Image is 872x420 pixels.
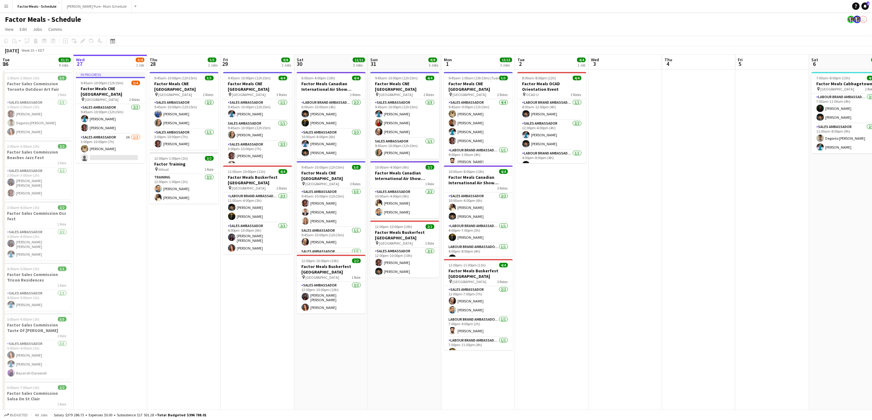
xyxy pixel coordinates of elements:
span: Thu [665,57,672,62]
h3: Factor Meals CNE [GEOGRAPHIC_DATA] [223,81,292,92]
app-card-role: Sales Ambassador2/212:00pm-7:00pm (7h)[PERSON_NAME][PERSON_NAME] [444,286,513,316]
app-job-card: 9:45am-10:00pm (12h15m)3/3Factor Meals CNE [GEOGRAPHIC_DATA] [GEOGRAPHIC_DATA]2 RolesSales Ambass... [150,72,219,150]
span: 2 [867,2,870,6]
span: Fri [738,57,743,62]
h3: Factor Meals CNE [GEOGRAPHIC_DATA] [444,81,513,92]
h3: Factor Meals CNE [GEOGRAPHIC_DATA] [76,86,145,97]
span: 10:00am-8:00pm (10h) [449,169,484,174]
h3: Factor Sales Commission Oss fest [2,210,71,222]
h1: Factor Meals - Schedule [5,15,81,24]
span: [GEOGRAPHIC_DATA] [232,186,266,190]
span: 2 Roles [277,186,287,190]
div: 2 Jobs [208,63,218,67]
h3: Factor Sales Commission Tricon Residences [2,272,71,283]
span: 3:00am-4:00am (1h) [7,205,40,210]
div: 5:00am-6:00am (1h)3/3Factor Sales Commission Taste Of [PERSON_NAME]1 RoleSales Ambassador3/35:00a... [2,313,71,379]
span: 1 Role [58,283,66,288]
span: All jobs [34,413,49,417]
span: 2 Roles [130,97,140,102]
div: 1 Job [136,63,144,67]
app-job-card: 4:00am-5:00am (1h)1/1Factor Sales Commission Tricon Residences1 RoleSales Ambassador1/14:00am-5:0... [2,263,71,311]
span: 1 Role [425,241,434,246]
span: 28 [149,60,157,67]
app-job-card: 9:45am-10:00pm (12h15m)5/5Factor Meals CNE [GEOGRAPHIC_DATA] [GEOGRAPHIC_DATA]3 RolesSales Ambass... [297,161,366,252]
div: 12:00pm-11:00pm (11h)4/4Factor Meals Buskerfest [GEOGRAPHIC_DATA] [GEOGRAPHIC_DATA]3 RolesSales A... [444,259,513,350]
span: 2 Roles [497,92,508,97]
app-card-role: Sales Ambassador2/212:00pm-10:00pm (10h)[PERSON_NAME][PERSON_NAME] [370,248,439,278]
div: 12:00pm-10:00pm (10h)2/2Factor Meals Buskerfest [GEOGRAPHIC_DATA] [GEOGRAPHIC_DATA]1 RoleSales Am... [370,221,439,278]
div: Salary $379 286.73 + Expenses $0.00 + Subsistence $17 501.28 = [54,413,206,417]
h3: Factor Sales Commission Salsa On St Clair [2,390,71,402]
span: Wed [591,57,599,62]
div: 6:00am-4:00pm (10h)4/4Factor Meals Canadian International Air Show [GEOGRAPHIC_DATA]2 RolesLabour... [297,72,366,159]
span: 26 [2,60,10,67]
span: 3 Roles [571,92,581,97]
a: Edit [17,25,29,33]
span: 13/13 [500,58,512,62]
div: 3 Jobs [353,63,365,67]
app-job-card: 9:45am-10:00pm (12h15m)4/4Factor Meals CNE [GEOGRAPHIC_DATA] [GEOGRAPHIC_DATA]3 RolesSales Ambass... [223,72,292,163]
app-card-role: Labour Brand Ambassadors1/17:00pm-11:00pm (4h)[PERSON_NAME] [444,337,513,358]
span: 2/2 [58,144,66,149]
h3: Factor Meals Buskerfest [GEOGRAPHIC_DATA] [370,230,439,241]
span: 2 Roles [350,92,361,97]
span: 30 [296,60,303,67]
span: [GEOGRAPHIC_DATA] [379,92,413,97]
span: [GEOGRAPHIC_DATA] [453,92,487,97]
h3: Factor Meals CNE [GEOGRAPHIC_DATA] [297,170,366,181]
h3: Factor Meals Buskerfest [GEOGRAPHIC_DATA] [297,264,366,275]
span: 1 Role [58,161,66,165]
span: 3/3 [58,76,66,80]
span: 3/3 [58,317,66,322]
span: 4/4 [577,58,586,62]
app-card-role: Sales Ambassador1/19:45am-10:00pm (12h15m)[PERSON_NAME] [297,227,366,248]
span: 1 Role [352,275,361,280]
span: 1/1 [58,266,66,271]
span: 4/4 [279,169,287,174]
h3: Factor Training [150,161,219,167]
span: Edit [20,26,27,32]
span: [GEOGRAPHIC_DATA] [232,92,266,97]
span: 3 Roles [497,186,508,190]
span: [GEOGRAPHIC_DATA] [306,275,340,280]
app-card-role: Sales Ambassador2/22:00am-3:00am (1h)[PERSON_NAME] [PERSON_NAME][PERSON_NAME] [2,167,71,199]
app-card-role: Labour Brand Ambassadors1/18:00am-12:00pm (4h)[PERSON_NAME] [517,99,586,120]
h3: Factor Meals CNE [GEOGRAPHIC_DATA] [370,81,439,92]
h3: Factor Meals OCAD Orientation Event [517,81,586,92]
app-user-avatar: Ashleigh Rains [854,16,861,23]
a: Comms [46,25,65,33]
app-job-card: 9:45am-1:00am (15h15m) (Tue)5/5Factor Meals CNE [GEOGRAPHIC_DATA] [GEOGRAPHIC_DATA]2 RolesSales A... [444,72,513,163]
span: Sat [812,57,818,62]
span: [GEOGRAPHIC_DATA] [159,92,192,97]
a: Jobs [30,25,45,33]
app-card-role: Sales Ambassador2/210:00am-4:00pm (6h)[PERSON_NAME][PERSON_NAME] [297,129,366,159]
h3: Factor Sales Commission Beaches Jazz Fest [2,149,71,160]
div: 3:00am-4:00am (1h)2/2Factor Sales Commission Oss fest1 RoleSales Ambassador2/23:00am-4:00am (1h)[... [2,202,71,260]
span: [GEOGRAPHIC_DATA] [453,279,487,284]
span: Jobs [33,26,42,32]
span: 4/4 [499,263,508,267]
span: 12:00pm-11:00pm (11h) [449,263,486,267]
div: 1:00am-2:00am (1h)3/3Factor Sales Commission Toronto Outdoor Art Fair1 RoleSales Ambassador3/31:0... [2,72,71,138]
span: 2 Roles [424,92,434,97]
span: 4/4 [352,76,361,80]
span: 9:45am-1:00am (15h15m) (Tue) [449,76,499,80]
span: 1:00am-2:00am (1h) [7,76,40,80]
span: 2/2 [426,165,434,170]
app-card-role: Sales Ambassador2/23:00pm-10:00pm (7h)[PERSON_NAME][PERSON_NAME] [223,141,292,171]
h3: Factor Sales Commission Taste Of [PERSON_NAME] [2,322,71,333]
span: Comms [48,26,62,32]
app-user-avatar: Tifany Scifo [860,16,867,23]
span: 6 [811,60,818,67]
span: 3 Roles [350,182,361,186]
span: 1 Role [58,402,66,406]
div: 10:00am-8:00pm (10h)4/4Factor Meals Canadian International Air Show [GEOGRAPHIC_DATA]3 RolesSales... [444,166,513,257]
span: Fri [223,57,228,62]
app-card-role: Sales Ambassador1/13:00pm-10:00pm (7h)[PERSON_NAME] [150,129,219,150]
span: 4:00am-5:00am (1h) [7,266,40,271]
app-card-role: Labour Brand Ambassadors1/14:00pm-8:00pm (4h)[PERSON_NAME] [517,150,586,171]
span: 5/5 [352,165,361,170]
app-card-role: Sales Ambassador3A1/23:00pm-10:00pm (7h)[PERSON_NAME] [76,134,145,164]
span: 27 [75,60,85,67]
span: 1 Role [425,182,434,186]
